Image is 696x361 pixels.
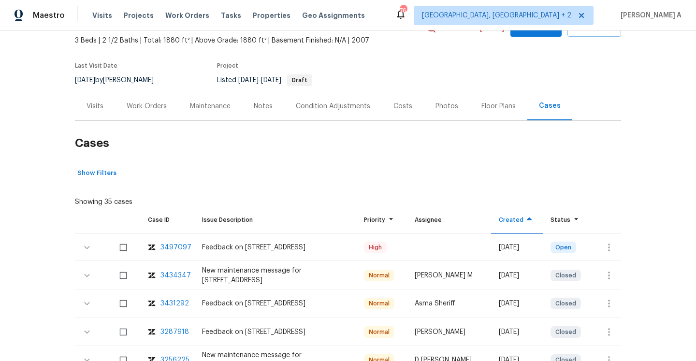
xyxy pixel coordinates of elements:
[238,77,281,84] span: -
[217,63,238,69] span: Project
[87,101,103,111] div: Visits
[499,327,535,337] div: [DATE]
[202,327,348,337] div: Feedback on [STREET_ADDRESS]
[148,243,187,252] a: zendesk-icon3497097
[148,327,156,337] img: zendesk-icon
[365,271,393,280] span: Normal
[127,101,167,111] div: Work Orders
[75,166,119,181] button: Show Filters
[365,327,393,337] span: Normal
[33,11,65,20] span: Maestro
[435,101,458,111] div: Photos
[296,101,370,111] div: Condition Adjustments
[202,243,348,252] div: Feedback on [STREET_ADDRESS]
[238,77,259,84] span: [DATE]
[499,243,535,252] div: [DATE]
[415,215,483,225] div: Assignee
[551,299,580,308] span: Closed
[148,299,187,308] a: zendesk-icon3431292
[148,327,187,337] a: zendesk-icon3287918
[75,77,95,84] span: [DATE]
[539,101,561,111] div: Cases
[202,215,348,225] div: Issue Description
[148,271,187,280] a: zendesk-icon3434347
[415,271,483,280] div: [PERSON_NAME] M
[422,11,571,20] span: [GEOGRAPHIC_DATA], [GEOGRAPHIC_DATA] + 2
[499,215,535,225] div: Created
[499,299,535,308] div: [DATE]
[148,271,156,280] img: zendesk-icon
[481,101,516,111] div: Floor Plans
[261,77,281,84] span: [DATE]
[365,243,386,252] span: High
[253,11,290,20] span: Properties
[364,215,399,225] div: Priority
[499,271,535,280] div: [DATE]
[221,12,241,19] span: Tasks
[148,215,187,225] div: Case ID
[393,101,412,111] div: Costs
[302,11,365,20] span: Geo Assignments
[190,101,231,111] div: Maintenance
[160,299,189,308] div: 3431292
[75,74,165,86] div: by [PERSON_NAME]
[124,11,154,20] span: Projects
[75,121,621,166] h2: Cases
[160,271,191,280] div: 3434347
[254,101,273,111] div: Notes
[365,299,393,308] span: Normal
[400,6,406,15] div: 76
[415,327,483,337] div: [PERSON_NAME]
[551,271,580,280] span: Closed
[75,36,425,45] span: 3 Beds | 2 1/2 Baths | Total: 1880 ft² | Above Grade: 1880 ft² | Basement Finished: N/A | 2007
[202,266,348,285] div: New maintenance message for [STREET_ADDRESS]
[160,243,191,252] div: 3497097
[148,243,156,252] img: zendesk-icon
[288,77,311,83] span: Draft
[75,193,132,207] div: Showing 35 cases
[165,11,209,20] span: Work Orders
[148,299,156,308] img: zendesk-icon
[551,327,580,337] span: Closed
[415,299,483,308] div: Asma Sheriff
[160,327,189,337] div: 3287918
[217,77,312,84] span: Listed
[75,63,117,69] span: Last Visit Date
[77,168,116,179] span: Show Filters
[202,299,348,308] div: Feedback on [STREET_ADDRESS]
[551,215,582,225] div: Status
[617,11,681,20] span: [PERSON_NAME] A
[551,243,575,252] span: Open
[92,11,112,20] span: Visits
